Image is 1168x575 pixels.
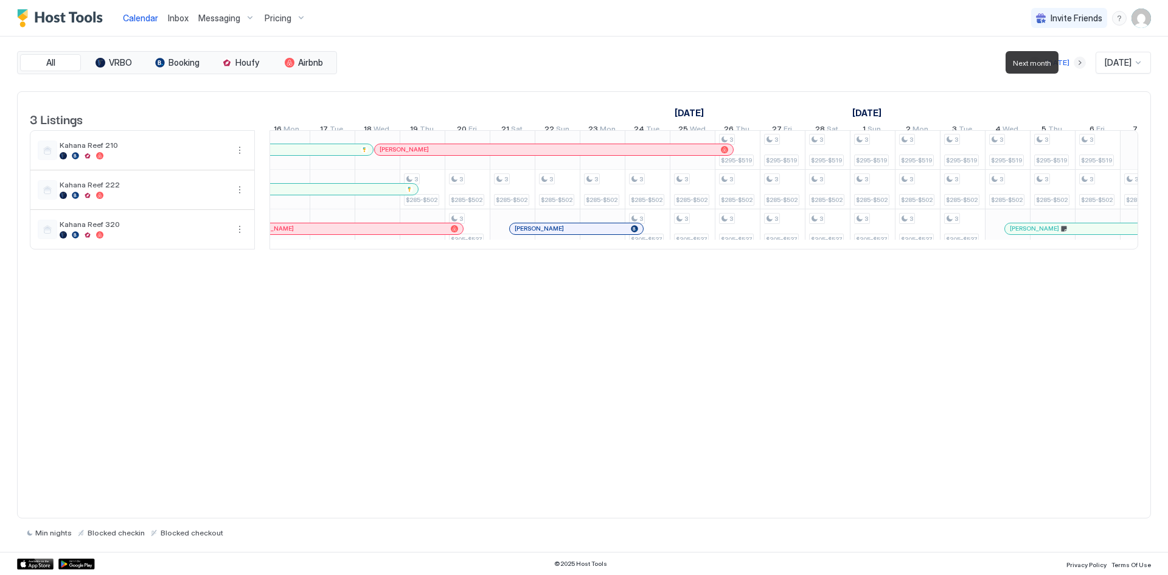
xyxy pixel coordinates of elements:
span: VRBO [109,57,132,68]
span: 3 [1045,175,1048,183]
span: Terms Of Use [1111,561,1151,568]
span: 3 [909,136,913,144]
span: 6 [1090,124,1094,137]
span: $295-$519 [856,156,887,164]
div: menu [232,143,247,158]
span: $285-$502 [856,196,888,204]
span: 3 [774,215,778,223]
span: 3 [1090,175,1093,183]
span: 3 [864,175,868,183]
span: Fri [1096,124,1105,137]
span: [PERSON_NAME] [515,225,564,232]
span: $285-$502 [1126,196,1158,204]
span: Tue [959,124,972,137]
span: $295-$519 [811,156,842,164]
a: February 20, 2026 [454,122,480,139]
span: Tue [646,124,659,137]
span: 3 [864,215,868,223]
span: 16 [274,124,282,137]
span: Wed [1003,124,1018,137]
span: 28 [815,124,825,137]
a: March 7, 2026 [1130,122,1154,139]
span: 3 [504,175,508,183]
span: Mon [912,124,928,137]
span: Kahana Reef 210 [60,141,228,150]
a: February 22, 2026 [541,122,572,139]
a: March 3, 2026 [949,122,975,139]
span: 1 [863,124,866,137]
span: 2 [906,124,911,137]
span: $285-$502 [811,196,843,204]
span: Mon [600,124,616,137]
span: $285-$502 [991,196,1023,204]
span: $285-$502 [406,196,437,204]
span: 24 [634,124,644,137]
span: 3 [729,175,733,183]
a: February 28, 2026 [812,122,841,139]
span: 4 [995,124,1001,137]
span: 3 [999,175,1003,183]
span: Blocked checkin [88,528,145,537]
span: Mon [283,124,299,137]
span: Sun [867,124,881,137]
span: 22 [544,124,554,137]
span: 3 [414,175,418,183]
span: [PERSON_NAME] [1010,225,1059,232]
span: © 2025 Host Tools [554,560,607,568]
span: Kahana Reef 222 [60,180,228,189]
span: 25 [678,124,688,137]
span: $305-$537 [676,235,707,243]
span: 3 [774,175,778,183]
span: Airbnb [298,57,323,68]
span: $305-$537 [901,235,932,243]
span: Sun [556,124,569,137]
span: Booking [169,57,200,68]
a: February 25, 2026 [675,122,709,139]
span: All [46,57,55,68]
span: 3 [639,175,643,183]
span: $285-$502 [676,196,707,204]
a: March 4, 2026 [992,122,1021,139]
span: $295-$519 [1081,156,1112,164]
a: Inbox [168,12,189,24]
a: Calendar [123,12,158,24]
button: More options [232,143,247,158]
span: $305-$537 [946,235,977,243]
span: Kahana Reef 320 [60,220,228,229]
span: 3 [952,124,957,137]
span: 3 [909,215,913,223]
span: $295-$519 [1036,156,1067,164]
a: Host Tools Logo [17,9,108,27]
span: Thu [1048,124,1062,137]
span: Fri [784,124,792,137]
span: 3 [999,136,1003,144]
button: Houfy [210,54,271,71]
a: February 17, 2026 [317,122,346,139]
a: Google Play Store [58,559,95,570]
span: $285-$502 [586,196,617,204]
button: All [20,54,81,71]
span: $295-$519 [766,156,797,164]
span: 3 [954,136,958,144]
span: Houfy [235,57,259,68]
span: $285-$502 [451,196,482,204]
span: 18 [364,124,372,137]
span: $285-$502 [1036,196,1068,204]
span: $285-$502 [631,196,662,204]
span: 27 [772,124,782,137]
span: 3 [639,215,643,223]
a: February 21, 2026 [498,122,526,139]
span: 3 [1045,136,1048,144]
a: February 18, 2026 [361,122,392,139]
div: App Store [17,559,54,570]
span: $305-$537 [811,235,842,243]
a: Terms Of Use [1111,557,1151,570]
a: March 1, 2026 [849,104,885,122]
span: $285-$502 [496,196,527,204]
span: 17 [320,124,328,137]
button: More options [232,222,247,237]
span: Sat [827,124,838,137]
a: Privacy Policy [1066,557,1107,570]
span: $285-$502 [901,196,933,204]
